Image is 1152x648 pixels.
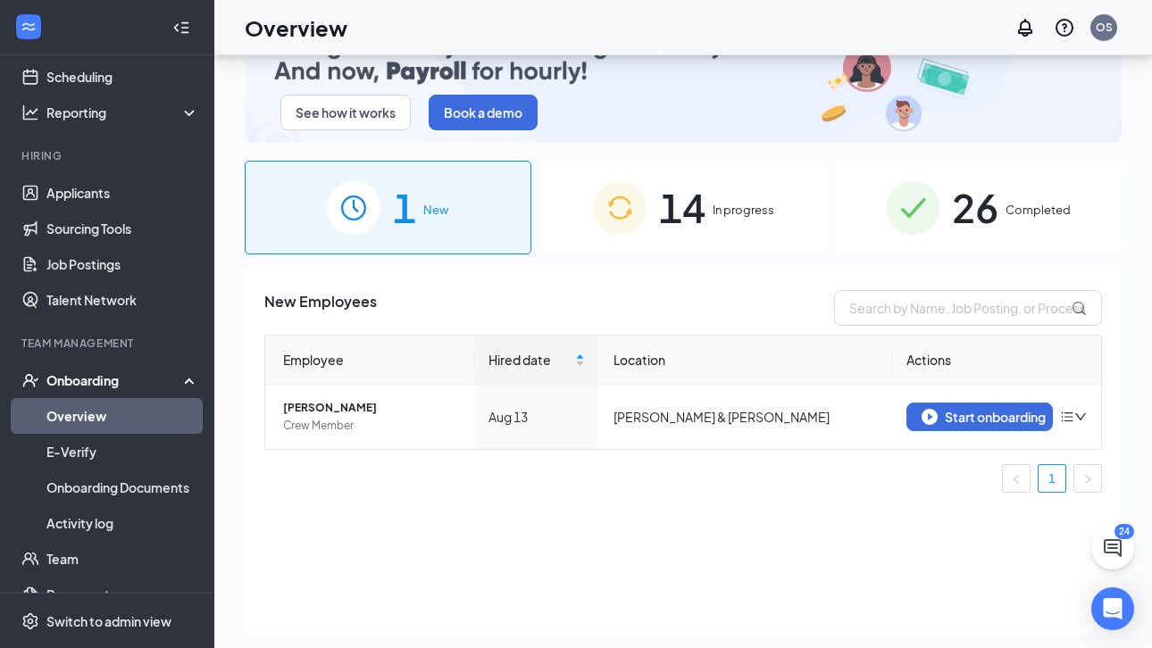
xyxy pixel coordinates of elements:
span: In progress [713,201,774,219]
div: Onboarding [46,371,184,389]
span: [PERSON_NAME] [283,399,460,417]
div: Hiring [21,148,196,163]
div: Start onboarding [922,409,1038,425]
span: Hired date [488,350,572,370]
div: Reporting [46,104,200,121]
th: Actions [892,336,1101,385]
span: Completed [1006,201,1071,219]
button: Start onboarding [906,403,1053,431]
span: 26 [952,177,998,238]
li: 1 [1038,464,1066,493]
span: 1 [393,177,416,238]
li: Previous Page [1002,464,1031,493]
button: right [1073,464,1102,493]
svg: Collapse [172,19,190,37]
a: Overview [46,398,199,434]
span: right [1082,474,1093,485]
div: Aug 13 [488,407,585,427]
svg: QuestionInfo [1054,17,1075,38]
button: ChatActive [1091,527,1134,569]
svg: WorkstreamLogo [20,18,38,36]
a: E-Verify [46,434,199,469]
span: left [1011,474,1022,485]
td: [PERSON_NAME] & [PERSON_NAME] [599,385,892,449]
li: Next Page [1073,464,1102,493]
a: Applicants [46,175,199,211]
svg: Settings [21,612,39,630]
span: Crew Member [283,417,460,435]
h1: Overview [245,12,347,43]
input: Search by Name, Job Posting, or Process [834,290,1102,326]
a: Activity log [46,505,199,541]
span: New [423,201,448,219]
a: Onboarding Documents [46,469,199,505]
button: Book a demo [429,95,538,130]
a: Job Postings [46,246,199,282]
th: Employee [265,336,474,385]
button: left [1002,464,1031,493]
svg: Analysis [21,104,39,121]
a: Talent Network [46,282,199,318]
span: New Employees [264,290,377,326]
a: Scheduling [46,59,199,95]
div: 24 [1114,524,1134,539]
div: Team Management [21,336,196,351]
a: Sourcing Tools [46,211,199,246]
div: OS [1096,20,1113,35]
svg: ChatActive [1102,537,1123,559]
button: See how it works [280,95,411,130]
th: Location [599,336,892,385]
svg: UserCheck [21,371,39,389]
div: Switch to admin view [46,612,171,630]
span: bars [1060,410,1074,424]
svg: Notifications [1014,17,1036,38]
div: Open Intercom Messenger [1091,587,1134,630]
span: 14 [659,177,705,238]
a: 1 [1039,465,1065,492]
span: down [1074,411,1087,423]
a: Team [46,541,199,577]
a: Documents [46,577,199,612]
img: payroll-small.gif [245,19,1122,143]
